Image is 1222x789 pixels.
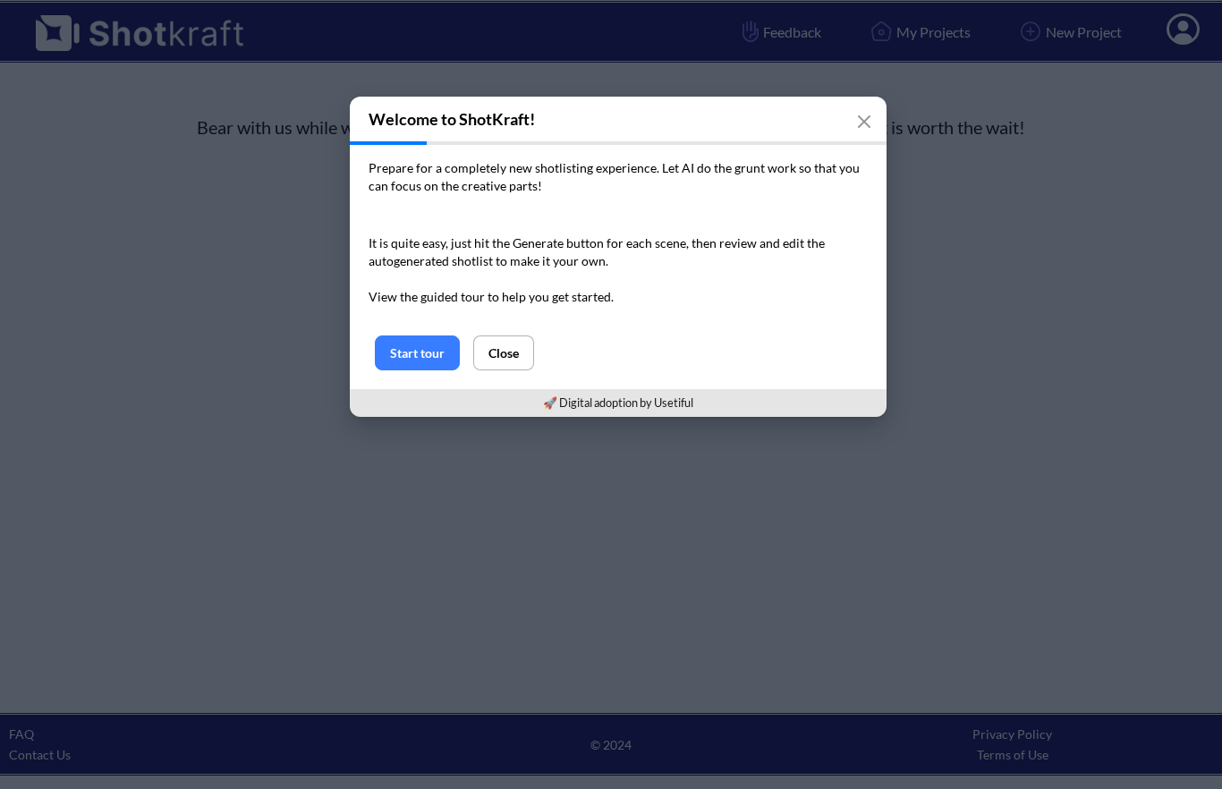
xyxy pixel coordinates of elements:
[350,97,887,141] h3: Welcome to ShotKraft!
[543,395,693,410] a: 🚀 Digital adoption by Usetiful
[369,160,659,175] span: Prepare for a completely new shotlisting experience.
[375,335,460,370] button: Start tour
[473,335,534,370] button: Close
[369,234,868,306] p: It is quite easy, just hit the Generate button for each scene, then review and edit the autogener...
